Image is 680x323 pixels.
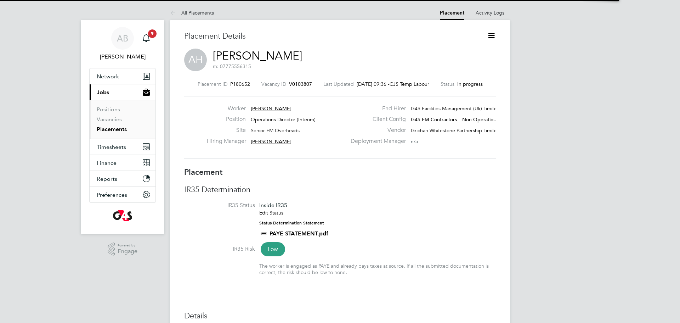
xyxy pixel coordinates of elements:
[90,187,155,202] button: Preferences
[457,81,483,87] span: In progress
[170,10,214,16] a: All Placements
[97,126,127,133] a: Placements
[113,210,132,221] img: g4s-logo-retina.png
[346,138,406,145] label: Deployment Manager
[207,105,246,112] label: Worker
[90,84,155,100] button: Jobs
[97,89,109,96] span: Jobs
[139,27,153,50] a: 9
[259,221,324,225] strong: Status Determination Statement
[259,202,287,208] span: Inside IR35
[184,202,255,209] label: IR35 Status
[411,116,498,123] span: G4S FM Contractors – Non Operatio…
[259,210,283,216] a: Edit Status
[207,116,246,123] label: Position
[251,127,300,134] span: Senior FM Overheads
[357,81,390,87] span: [DATE] 09:36 -
[323,81,354,87] label: Last Updated
[184,167,223,177] b: Placement
[184,245,255,253] label: IR35 Risk
[230,81,250,87] span: P180652
[89,210,156,221] a: Go to home page
[213,49,302,63] a: [PERSON_NAME]
[184,185,496,195] h3: IR35 Determination
[289,81,312,87] span: V0103807
[184,311,496,321] h3: Details
[207,138,246,145] label: Hiring Manager
[441,81,454,87] label: Status
[108,243,138,256] a: Powered byEngage
[90,155,155,171] button: Finance
[476,10,504,16] a: Activity Logs
[390,81,429,87] span: CJS Temp Labour
[198,81,227,87] label: Placement ID
[90,100,155,139] div: Jobs
[89,52,156,61] span: Adam Burden
[118,249,137,255] span: Engage
[184,31,476,41] h3: Placement Details
[90,171,155,186] button: Reports
[89,27,156,61] a: AB[PERSON_NAME]
[81,20,164,234] nav: Main navigation
[346,127,406,134] label: Vendor
[440,10,464,16] a: Placement
[118,243,137,249] span: Powered by
[411,138,418,145] span: n/a
[261,242,285,256] span: Low
[184,49,207,71] span: AH
[97,73,119,80] span: Network
[213,63,251,69] span: m: 07775556315
[97,144,126,150] span: Timesheets
[270,230,328,237] a: PAYE STATEMENT.pdf
[259,263,496,275] div: The worker is engaged as PAYE and already pays taxes at source. If all the submitted documentatio...
[97,106,120,113] a: Positions
[251,105,291,112] span: [PERSON_NAME]
[97,191,127,198] span: Preferences
[90,139,155,155] button: Timesheets
[261,81,286,87] label: Vacancy ID
[251,116,316,123] span: Operations Director (Interim)
[207,127,246,134] label: Site
[251,138,291,145] span: [PERSON_NAME]
[97,116,122,123] a: Vacancies
[346,116,406,123] label: Client Config
[148,29,157,38] span: 9
[90,68,155,84] button: Network
[411,127,500,134] span: Grichan Whitestone Partnership Limited
[97,176,117,182] span: Reports
[411,105,500,112] span: G4S Facilities Management (Uk) Limited
[97,160,117,166] span: Finance
[117,34,128,43] span: AB
[346,105,406,112] label: End Hirer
